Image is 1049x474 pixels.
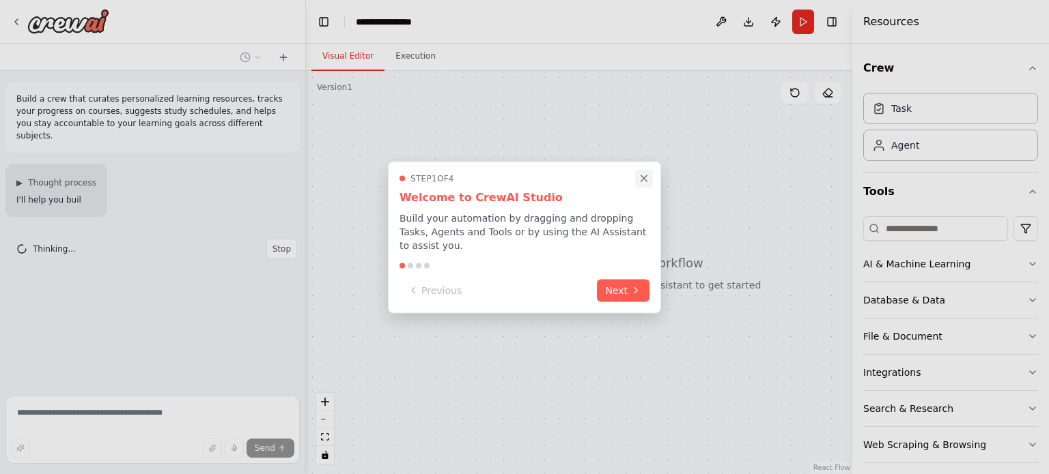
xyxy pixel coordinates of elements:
[410,173,454,183] span: Step 1 of 4
[597,279,649,301] button: Next
[400,189,649,205] h3: Welcome to CrewAI Studio
[314,12,333,31] button: Hide left sidebar
[635,169,653,187] button: Close walkthrough
[400,279,470,301] button: Previous
[400,211,649,252] p: Build your automation by dragging and dropping Tasks, Agents and Tools or by using the AI Assista...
